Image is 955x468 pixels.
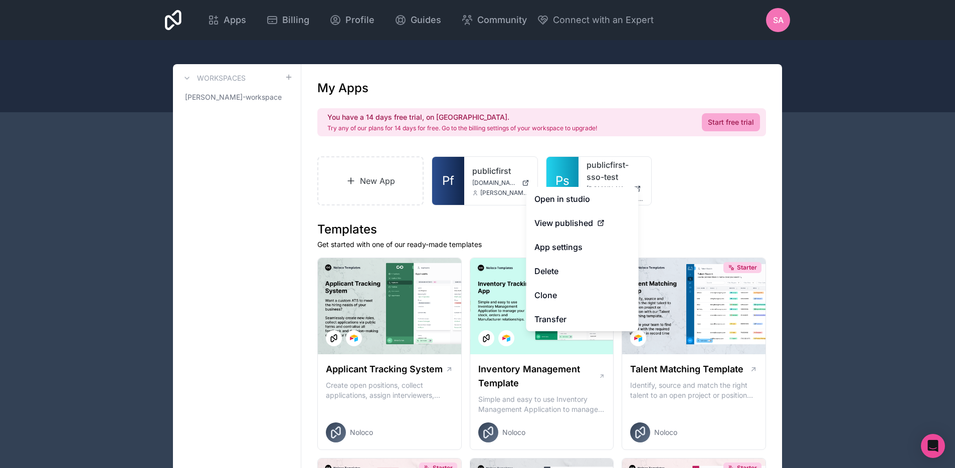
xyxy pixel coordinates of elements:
span: View published [534,217,593,229]
img: Airtable Logo [502,334,510,342]
span: Community [477,13,527,27]
span: [DOMAIN_NAME] [587,185,630,193]
a: Start free trial [702,113,760,131]
img: Airtable Logo [350,334,358,342]
img: Airtable Logo [634,334,642,342]
h1: Templates [317,221,766,238]
p: Try any of our plans for 14 days for free. Go to the billing settings of your workspace to upgrade! [327,124,597,132]
p: Create open positions, collect applications, assign interviewers, centralise candidate feedback a... [326,380,453,400]
span: Noloco [350,427,373,437]
span: [PERSON_NAME]-workspace [185,92,282,102]
h1: Applicant Tracking System [326,362,443,376]
a: View published [526,211,639,235]
a: Pf [432,157,464,205]
p: Identify, source and match the right talent to an open project or position with our Talent Matchi... [630,380,757,400]
span: Guides [411,13,441,27]
a: Workspaces [181,72,246,84]
a: [DOMAIN_NAME] [472,179,529,187]
span: Apps [224,13,246,27]
a: [PERSON_NAME]-workspace [181,88,293,106]
span: [DOMAIN_NAME] [472,179,518,187]
a: publicfirst [472,165,529,177]
a: Transfer [526,307,639,331]
span: SA [773,14,784,26]
span: [PERSON_NAME][EMAIL_ADDRESS][DOMAIN_NAME] [480,189,529,197]
p: Get started with one of our ready-made templates [317,240,766,250]
a: Billing [258,9,317,31]
h1: Inventory Management Template [478,362,599,390]
div: Open Intercom Messenger [921,434,945,458]
a: Apps [200,9,254,31]
a: Open in studio [526,187,639,211]
a: Ps [546,157,579,205]
span: Starter [737,264,757,272]
p: Simple and easy to use Inventory Management Application to manage your stock, orders and Manufact... [478,394,606,414]
a: New App [317,156,424,205]
h2: You have a 14 days free trial, on [GEOGRAPHIC_DATA]. [327,112,597,122]
span: Noloco [654,427,677,437]
span: Connect with an Expert [553,13,654,27]
h1: My Apps [317,80,368,96]
a: publicfirst-sso-test [587,159,644,183]
a: Community [453,9,535,31]
h3: Workspaces [197,73,246,83]
a: Profile [321,9,383,31]
a: [DOMAIN_NAME] [587,185,644,193]
span: Pf [442,173,454,189]
span: Billing [282,13,309,27]
button: Delete [526,259,639,283]
a: Guides [387,9,449,31]
h1: Talent Matching Template [630,362,743,376]
a: App settings [526,235,639,259]
span: Noloco [502,427,525,437]
button: Connect with an Expert [537,13,654,27]
span: Ps [555,173,569,189]
a: Clone [526,283,639,307]
span: Profile [345,13,374,27]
